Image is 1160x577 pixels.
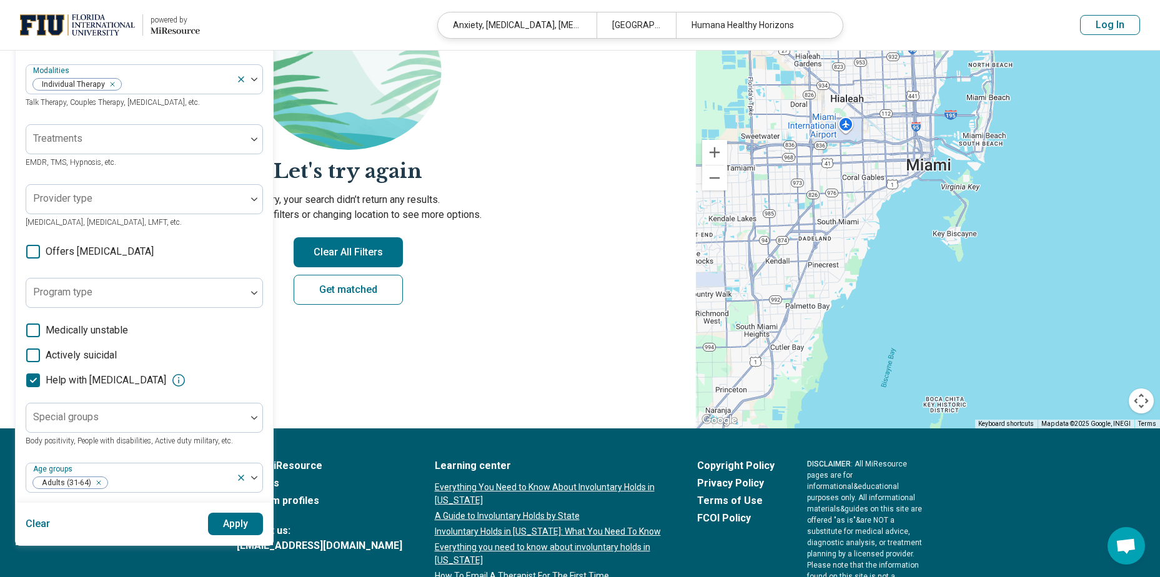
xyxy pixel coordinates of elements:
label: Provider type [33,192,92,204]
img: Google [699,412,740,428]
label: Program type [33,286,92,298]
span: Help with [MEDICAL_DATA] [46,373,166,388]
a: Florida International Universitypowered by [20,10,200,40]
a: Copyright Policy [697,458,775,473]
a: Get matched [294,275,403,305]
button: Zoom out [702,165,727,190]
span: Talk Therapy, Couples Therapy, [MEDICAL_DATA], etc. [26,98,200,107]
span: Map data ©2025 Google, INEGI [1041,420,1131,427]
a: AboutMiResource [237,458,402,473]
span: Medically unstable [46,323,128,338]
button: Map camera controls [1129,388,1154,413]
button: Apply [208,513,264,535]
div: [GEOGRAPHIC_DATA], [GEOGRAPHIC_DATA] [597,12,676,38]
div: powered by [151,14,200,26]
a: Involuntary Holds in [US_STATE]: What You Need To Know [435,525,665,538]
div: Anxiety, [MEDICAL_DATA], [MEDICAL_DATA], Individual Therapy [438,12,597,38]
a: Terms of Use [697,493,775,508]
a: [EMAIL_ADDRESS][DOMAIN_NAME] [237,538,402,553]
a: FCOI Policy [697,511,775,526]
a: Partners [237,476,402,491]
span: Offers [MEDICAL_DATA] [46,244,154,259]
span: Actively suicidal [46,348,117,363]
label: Age groups [33,465,75,473]
span: [MEDICAL_DATA], [MEDICAL_DATA], LMFT, etc. [26,218,182,227]
a: Everything You Need to Know About Involuntary Holds in [US_STATE] [435,481,665,507]
span: EMDR, TMS, Hypnosis, etc. [26,158,116,167]
button: Clear All Filters [294,237,403,267]
button: Zoom in [702,140,727,165]
button: Log In [1080,15,1140,35]
p: Sorry, your search didn’t return any results. Try removing filters or changing location to see mo... [15,192,681,222]
img: Florida International University [20,10,135,40]
span: Body positivity, People with disabilities, Active duty military, etc. [26,436,233,445]
button: Keyboard shortcuts [978,420,1034,428]
a: A Guide to Involuntary Holds by State [435,510,665,523]
a: Open this area in Google Maps (opens a new window) [699,412,740,428]
label: Modalities [33,66,72,75]
label: Treatments [33,132,82,144]
label: Special groups [33,411,99,423]
span: Contact us: [237,523,402,538]
span: Individual Therapy [33,79,109,91]
button: Clear [26,513,51,535]
h2: Let's try again [15,157,681,185]
div: Open chat [1108,527,1145,565]
div: Humana Healthy Horizons [676,12,835,38]
a: Terms (opens in new tab) [1138,420,1156,427]
span: DISCLAIMER [807,460,851,468]
a: Privacy Policy [697,476,775,491]
a: Learning center [435,458,665,473]
span: Adults (31-64) [33,477,95,489]
a: Everything you need to know about involuntary holds in [US_STATE] [435,541,665,567]
a: Premium profiles [237,493,402,508]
